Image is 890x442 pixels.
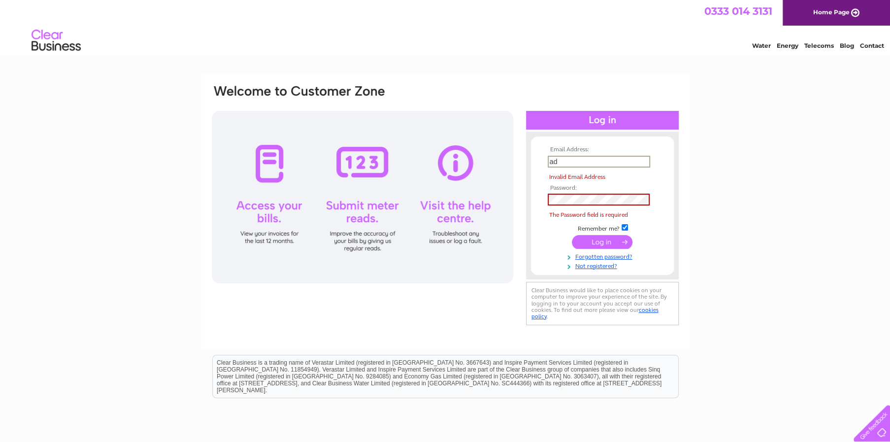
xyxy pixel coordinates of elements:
th: Email Address: [545,146,659,153]
a: Telecoms [804,42,834,49]
a: Forgotten password? [548,251,659,261]
div: Clear Business is a trading name of Verastar Limited (registered in [GEOGRAPHIC_DATA] No. 3667643... [213,5,678,48]
a: Water [752,42,771,49]
input: Submit [572,235,632,249]
a: Blog [840,42,854,49]
span: Invalid Email Address [549,173,605,180]
a: cookies policy [531,306,659,320]
span: The Password field is required [549,211,628,218]
div: Clear Business would like to place cookies on your computer to improve your experience of the sit... [526,282,679,325]
a: 0333 014 3131 [704,5,772,17]
a: Contact [860,42,884,49]
th: Password: [545,185,659,192]
a: Not registered? [548,261,659,270]
img: logo.png [31,26,81,56]
td: Remember me? [545,223,659,233]
a: Energy [777,42,798,49]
